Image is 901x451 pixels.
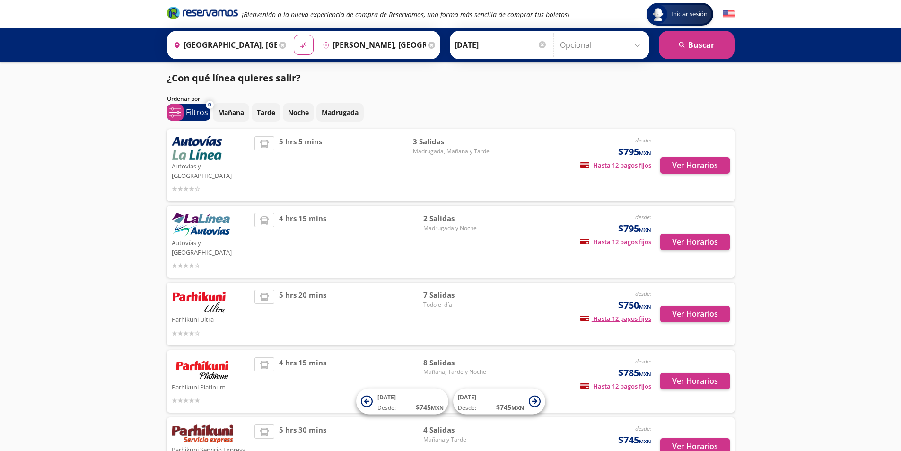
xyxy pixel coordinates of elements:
button: Ver Horarios [660,157,730,174]
span: Desde: [458,404,476,412]
p: Autovías y [GEOGRAPHIC_DATA] [172,160,250,180]
input: Buscar Origen [170,33,277,57]
a: Brand Logo [167,6,238,23]
span: $745 [618,433,651,447]
span: $750 [618,298,651,312]
span: Mañana y Tarde [423,435,490,444]
img: Parhikuni Ultra [172,290,227,313]
small: MXN [639,303,651,310]
span: $ 745 [496,402,524,412]
span: Hasta 12 pagos fijos [580,238,651,246]
span: 7 Salidas [423,290,490,301]
input: Opcional [560,33,645,57]
img: Autovías y La Línea [172,136,222,160]
button: Ver Horarios [660,373,730,389]
span: Iniciar sesión [667,9,711,19]
button: [DATE]Desde:$745MXN [453,389,545,415]
span: 5 hrs 5 mins [279,136,322,194]
em: desde: [635,213,651,221]
img: Autovías y La Línea [172,213,230,237]
button: Noche [283,103,314,122]
button: Madrugada [316,103,364,122]
span: Hasta 12 pagos fijos [580,314,651,323]
span: 4 hrs 15 mins [279,357,326,406]
span: 0 [208,101,211,109]
small: MXN [639,226,651,233]
span: $ 745 [416,402,444,412]
em: ¡Bienvenido a la nueva experiencia de compra de Reservamos, una forma más sencilla de comprar tus... [242,10,569,19]
span: 4 hrs 15 mins [279,213,326,271]
span: $795 [618,221,651,236]
span: 5 hrs 20 mins [279,290,326,338]
img: Parhikuni Platinum [172,357,233,381]
p: ¿Con qué línea quieres salir? [167,71,301,85]
p: Parhikuni Platinum [172,381,250,392]
span: Madrugada y Noche [423,224,490,232]
button: Ver Horarios [660,234,730,250]
span: 4 Salidas [423,424,490,435]
button: Buscar [659,31,735,59]
input: Elegir Fecha [455,33,547,57]
span: Mañana, Tarde y Noche [423,368,490,376]
p: Filtros [186,106,208,118]
span: 3 Salidas [413,136,490,147]
p: Mañana [218,107,244,117]
p: Noche [288,107,309,117]
span: [DATE] [458,393,476,401]
p: Madrugada [322,107,359,117]
p: Ordenar por [167,95,200,103]
button: Tarde [252,103,280,122]
input: Buscar Destino [319,33,426,57]
small: MXN [431,404,444,411]
span: 8 Salidas [423,357,490,368]
small: MXN [511,404,524,411]
button: Ver Horarios [660,306,730,322]
span: Madrugada, Mañana y Tarde [413,147,490,156]
button: [DATE]Desde:$745MXN [356,389,448,415]
em: desde: [635,136,651,144]
span: Hasta 12 pagos fijos [580,161,651,169]
img: Parhikuni Servicio Express [172,424,233,443]
span: 2 Salidas [423,213,490,224]
span: [DATE] [377,393,396,401]
p: Autovías y [GEOGRAPHIC_DATA] [172,237,250,257]
span: Desde: [377,404,396,412]
small: MXN [639,371,651,378]
em: desde: [635,290,651,298]
button: Mañana [213,103,249,122]
span: $785 [618,366,651,380]
i: Brand Logo [167,6,238,20]
em: desde: [635,424,651,433]
button: 0Filtros [167,104,210,121]
p: Tarde [257,107,275,117]
span: $795 [618,145,651,159]
span: Todo el día [423,301,490,309]
button: English [723,9,735,20]
span: Hasta 12 pagos fijos [580,382,651,390]
small: MXN [639,438,651,445]
small: MXN [639,150,651,157]
p: Parhikuni Ultra [172,313,250,325]
em: desde: [635,357,651,365]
